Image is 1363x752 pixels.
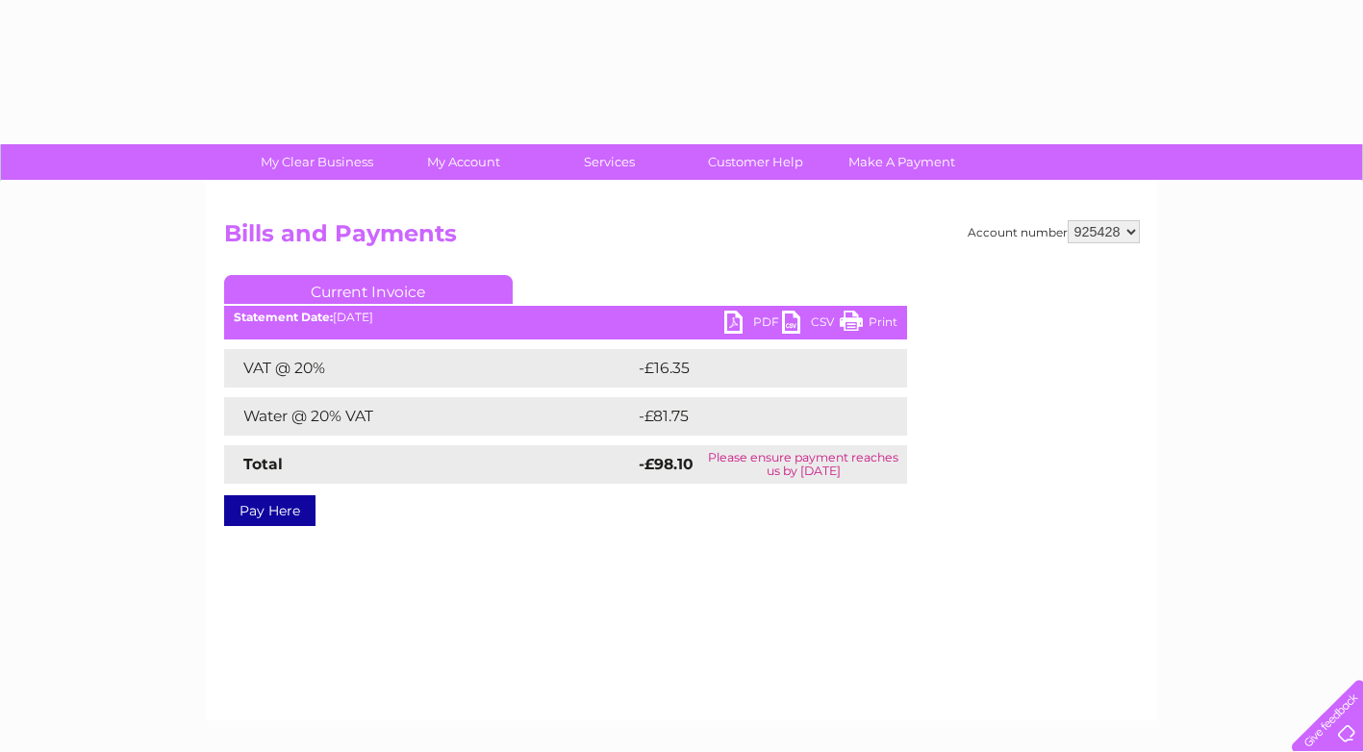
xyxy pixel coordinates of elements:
[224,349,634,388] td: VAT @ 20%
[968,220,1140,243] div: Account number
[700,445,907,484] td: Please ensure payment reaches us by [DATE]
[224,220,1140,257] h2: Bills and Payments
[224,275,513,304] a: Current Invoice
[238,144,396,180] a: My Clear Business
[634,397,870,436] td: -£81.75
[782,311,840,338] a: CSV
[634,349,870,388] td: -£16.35
[639,455,694,473] strong: -£98.10
[724,311,782,338] a: PDF
[822,144,981,180] a: Make A Payment
[224,495,316,526] a: Pay Here
[234,310,333,324] b: Statement Date:
[224,311,907,324] div: [DATE]
[224,397,634,436] td: Water @ 20% VAT
[384,144,543,180] a: My Account
[530,144,689,180] a: Services
[676,144,835,180] a: Customer Help
[840,311,897,338] a: Print
[243,455,283,473] strong: Total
